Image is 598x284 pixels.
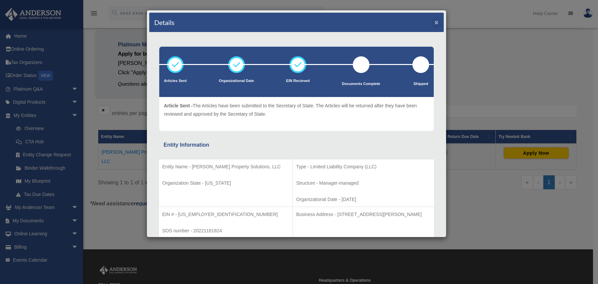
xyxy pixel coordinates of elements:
div: Entity Information [164,140,429,150]
p: SOS number - 20221161824 [162,227,289,235]
p: The Articles have been submitted to the Secretary of State. The Articles will be returned after t... [164,102,429,118]
p: Type - Limited Liability Company (LLC) [296,163,431,171]
p: Organization State - [US_STATE] [162,179,289,187]
p: EIN # - [US_EMPLOYER_IDENTIFICATION_NUMBER] [162,210,289,219]
p: Articles Sent [164,78,187,84]
span: Article Sent - [164,103,193,108]
p: Documents Complete [342,81,380,87]
h4: Details [154,18,175,27]
p: Organizational Date - [DATE] [296,195,431,204]
p: Business Address - [STREET_ADDRESS][PERSON_NAME] [296,210,431,219]
p: Entity Name - [PERSON_NAME] Property Solutions, LLC [162,163,289,171]
p: EIN Recieved [286,78,310,84]
button: × [434,19,439,26]
p: Structure - Manager-managed [296,179,431,187]
p: Shipped [412,81,429,87]
p: Organizational Date [219,78,254,84]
